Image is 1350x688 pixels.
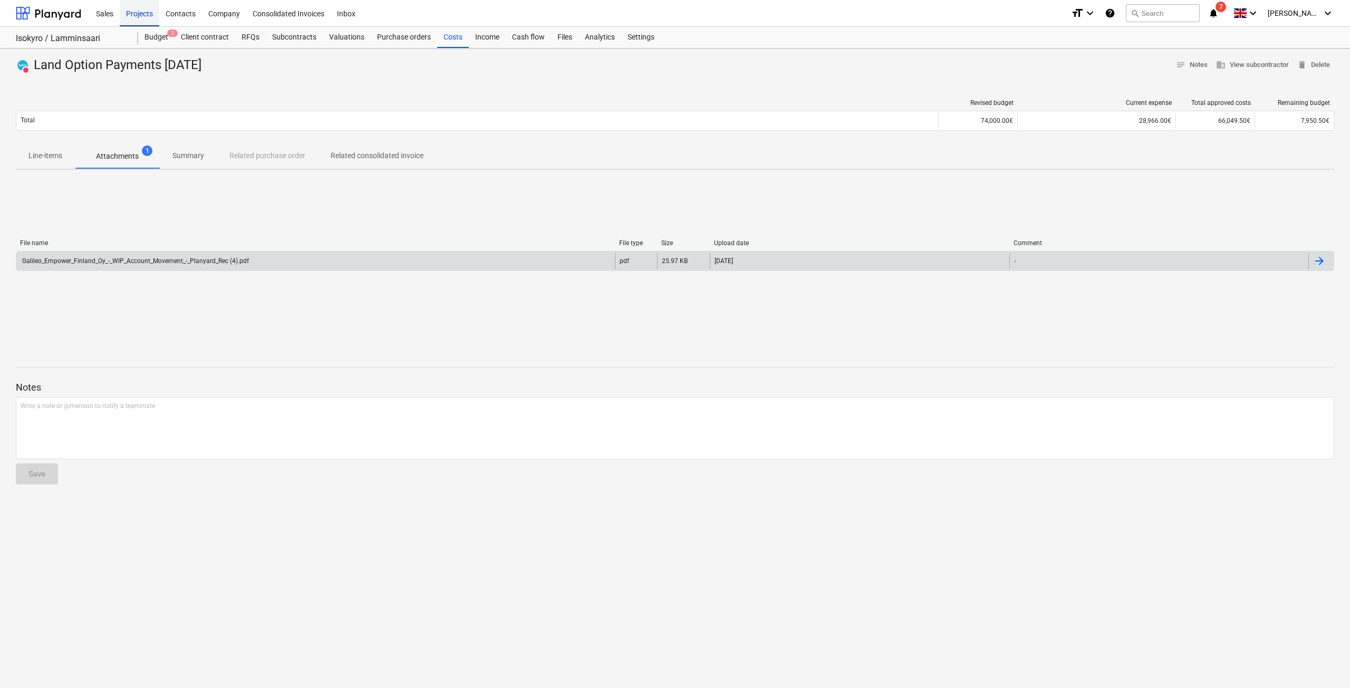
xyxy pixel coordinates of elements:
[1014,257,1016,265] div: -
[662,257,688,265] div: 25.97 KB
[621,27,661,48] a: Settings
[1180,99,1251,106] div: Total approved costs
[1297,637,1350,688] iframe: Chat Widget
[619,239,653,247] div: File type
[943,99,1014,106] div: Revised budget
[20,239,611,247] div: File name
[167,30,178,37] span: 1
[331,150,423,161] p: Related consolidated invoice
[1084,7,1096,20] i: keyboard_arrow_down
[1297,59,1330,71] span: Delete
[172,150,204,161] p: Summary
[1175,112,1255,129] div: 66,049.50€
[1022,99,1172,106] div: Current expense
[1176,60,1185,70] span: notes
[1071,7,1084,20] i: format_size
[96,151,139,162] p: Attachments
[235,27,266,48] a: RFQs
[17,60,28,71] img: xero.svg
[1247,7,1259,20] i: keyboard_arrow_down
[620,257,629,265] div: pdf
[506,27,551,48] a: Cash flow
[1259,99,1330,106] div: Remaining budget
[469,27,506,48] a: Income
[714,239,1005,247] div: Upload date
[266,27,323,48] a: Subcontracts
[1301,117,1329,124] span: 7,950.50€
[1105,7,1115,20] i: Knowledge base
[1216,59,1289,71] span: View subcontractor
[938,112,1017,129] div: 74,000.00€
[1268,9,1320,17] span: [PERSON_NAME]
[323,27,371,48] a: Valuations
[21,116,35,125] p: Total
[16,57,30,74] div: Invoice has been synced with Xero and its status is currently DELETED
[715,257,733,265] div: [DATE]
[175,27,235,48] a: Client contract
[138,27,175,48] a: Budget1
[28,150,62,161] p: Line-items
[371,27,437,48] a: Purchase orders
[1297,60,1307,70] span: delete
[1014,239,1305,247] div: Comment
[1176,59,1208,71] span: Notes
[142,146,152,156] span: 1
[1131,9,1139,17] span: search
[437,27,469,48] a: Costs
[578,27,621,48] a: Analytics
[1322,7,1334,20] i: keyboard_arrow_down
[1293,57,1334,73] button: Delete
[16,57,206,74] div: Land Option Payments [DATE]
[16,381,1334,394] p: Notes
[1216,2,1226,12] span: 7
[1172,57,1212,73] button: Notes
[661,239,706,247] div: Size
[21,257,249,265] div: Galileo_Empower_Finland_Oy_-_WIP_Account_Movement_-_Planyard_Rec (4).pdf
[1212,57,1293,73] button: View subcontractor
[1208,7,1219,20] i: notifications
[1126,4,1200,22] button: Search
[138,27,175,48] div: Budget
[1022,117,1171,124] div: 28,966.00€
[551,27,578,48] a: Files
[1216,60,1226,70] span: business
[16,33,126,44] div: Isokyro / Lamminsaari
